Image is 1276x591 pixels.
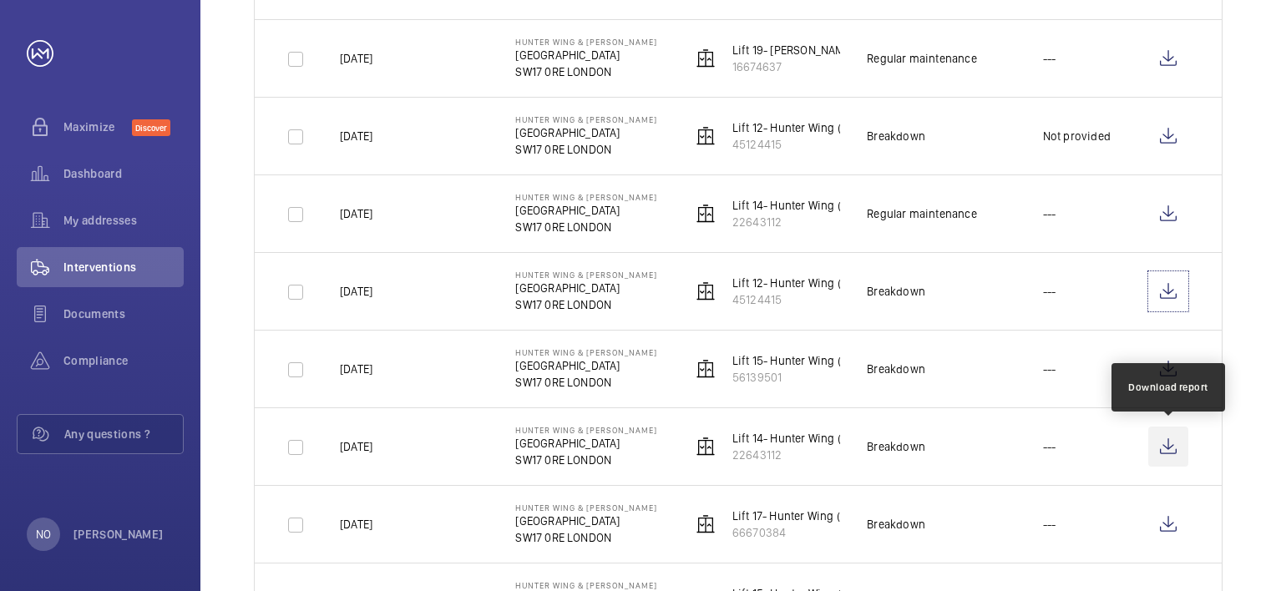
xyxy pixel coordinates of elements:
[63,352,184,369] span: Compliance
[340,516,372,533] p: [DATE]
[515,202,657,219] p: [GEOGRAPHIC_DATA]
[867,205,976,222] div: Regular maintenance
[696,281,716,301] img: elevator.svg
[515,192,657,202] p: Hunter Wing & [PERSON_NAME]
[696,48,716,68] img: elevator.svg
[515,47,657,63] p: [GEOGRAPHIC_DATA]
[515,357,657,374] p: [GEOGRAPHIC_DATA]
[515,580,657,590] p: Hunter Wing & [PERSON_NAME]
[36,526,51,543] p: NO
[515,513,657,529] p: [GEOGRAPHIC_DATA]
[867,516,925,533] div: Breakdown
[732,369,863,386] p: 56139501
[867,283,925,300] div: Breakdown
[696,359,716,379] img: elevator.svg
[73,526,164,543] p: [PERSON_NAME]
[732,42,883,58] p: Lift 19- [PERSON_NAME] (4FL)
[515,141,657,158] p: SW17 0RE LONDON
[1043,361,1056,377] p: ---
[732,275,863,291] p: Lift 12- Hunter Wing (7FL)
[867,50,976,67] div: Regular maintenance
[340,438,372,455] p: [DATE]
[867,438,925,455] div: Breakdown
[63,119,132,135] span: Maximize
[63,212,184,229] span: My addresses
[1043,438,1056,455] p: ---
[515,529,657,546] p: SW17 0RE LONDON
[515,425,657,435] p: Hunter Wing & [PERSON_NAME]
[515,63,657,80] p: SW17 0RE LONDON
[340,50,372,67] p: [DATE]
[732,197,863,214] p: Lift 14- Hunter Wing (7FL)
[732,119,863,136] p: Lift 12- Hunter Wing (7FL)
[732,508,862,524] p: Lift 17- Hunter Wing (7FL)
[1043,50,1056,67] p: ---
[1043,516,1056,533] p: ---
[64,426,183,442] span: Any questions ?
[515,270,657,280] p: Hunter Wing & [PERSON_NAME]
[732,430,863,447] p: Lift 14- Hunter Wing (7FL)
[515,347,657,357] p: Hunter Wing & [PERSON_NAME]
[515,37,657,47] p: Hunter Wing & [PERSON_NAME]
[340,128,372,144] p: [DATE]
[515,124,657,141] p: [GEOGRAPHIC_DATA]
[1043,128,1111,144] p: Not provided
[696,126,716,146] img: elevator.svg
[515,280,657,296] p: [GEOGRAPHIC_DATA]
[515,219,657,235] p: SW17 0RE LONDON
[1043,205,1056,222] p: ---
[515,296,657,313] p: SW17 0RE LONDON
[696,204,716,224] img: elevator.svg
[515,374,657,391] p: SW17 0RE LONDON
[515,452,657,468] p: SW17 0RE LONDON
[732,58,883,75] p: 16674637
[340,361,372,377] p: [DATE]
[63,165,184,182] span: Dashboard
[132,119,170,136] span: Discover
[340,205,372,222] p: [DATE]
[63,259,184,275] span: Interventions
[63,306,184,322] span: Documents
[515,435,657,452] p: [GEOGRAPHIC_DATA]
[732,352,863,369] p: Lift 15- Hunter Wing (7FL)
[515,503,657,513] p: Hunter Wing & [PERSON_NAME]
[732,447,863,463] p: 22643112
[867,361,925,377] div: Breakdown
[340,283,372,300] p: [DATE]
[1043,283,1056,300] p: ---
[696,514,716,534] img: elevator.svg
[732,136,863,153] p: 45124415
[732,214,863,230] p: 22643112
[1128,380,1208,395] div: Download report
[696,437,716,457] img: elevator.svg
[867,128,925,144] div: Breakdown
[732,291,863,308] p: 45124415
[515,114,657,124] p: Hunter Wing & [PERSON_NAME]
[732,524,862,541] p: 66670384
